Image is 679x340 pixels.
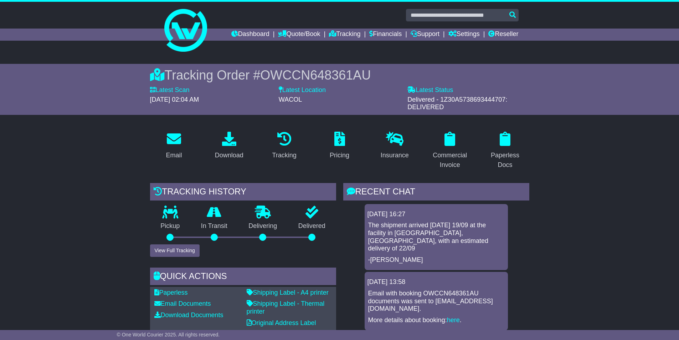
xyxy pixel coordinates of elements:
a: here [447,316,460,324]
div: Tracking history [150,183,336,202]
div: Tracking Order # [150,67,529,83]
label: Latest Location [279,86,326,94]
div: [DATE] 13:58 [367,278,505,286]
span: OWCCN648361AU [260,68,371,82]
div: Paperless Docs [486,151,525,170]
span: [DATE] 02:04 AM [150,96,199,103]
a: Paperless [154,289,188,296]
p: The shipment arrived [DATE] 19/09 at the facility in [GEOGRAPHIC_DATA], [GEOGRAPHIC_DATA], with a... [368,222,504,252]
span: WACOL [279,96,302,103]
a: Email Documents [154,300,211,307]
a: Email [161,129,186,163]
a: Paperless Docs [481,129,529,172]
a: Download Documents [154,311,223,319]
div: Insurance [381,151,409,160]
a: Commercial Invoice [426,129,474,172]
div: RECENT CHAT [343,183,529,202]
p: More details about booking: . [368,316,504,324]
div: Download [215,151,243,160]
a: Quote/Book [278,29,320,41]
div: Commercial Invoice [431,151,469,170]
p: In Transit [190,222,238,230]
a: Original Address Label [247,319,316,326]
label: Latest Status [407,86,453,94]
a: Shipping Label - A4 printer [247,289,329,296]
a: Reseller [488,29,518,41]
p: -[PERSON_NAME] [368,256,504,264]
a: Settings [448,29,480,41]
a: Dashboard [231,29,269,41]
a: Tracking [267,129,301,163]
div: Email [166,151,182,160]
p: Email with booking OWCCN648361AU documents was sent to [EMAIL_ADDRESS][DOMAIN_NAME]. [368,290,504,313]
a: Pricing [325,129,354,163]
a: Financials [369,29,402,41]
label: Latest Scan [150,86,190,94]
a: Shipping Label - Thermal printer [247,300,325,315]
a: Download [210,129,248,163]
div: Pricing [330,151,349,160]
div: Tracking [272,151,296,160]
div: Quick Actions [150,268,336,287]
p: Pickup [150,222,191,230]
button: View Full Tracking [150,244,200,257]
p: Delivering [238,222,288,230]
span: © One World Courier 2025. All rights reserved. [117,332,220,338]
p: Delivered [288,222,336,230]
a: Tracking [329,29,360,41]
div: [DATE] 16:27 [367,210,505,218]
a: Support [411,29,439,41]
a: Insurance [376,129,413,163]
span: Delivered - 1Z30A5738693444707: DELIVERED [407,96,507,111]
